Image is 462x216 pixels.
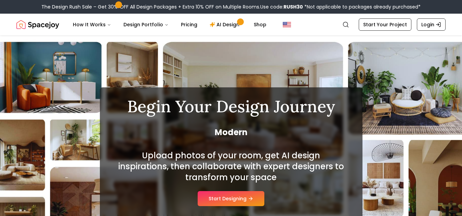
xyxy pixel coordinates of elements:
button: Design Portfolio [118,18,174,31]
a: AI Design [204,18,247,31]
a: Spacejoy [16,18,59,31]
img: Spacejoy Logo [16,18,59,31]
button: How It Works [67,18,117,31]
a: Pricing [175,18,203,31]
span: Use code: [260,3,303,10]
b: RUSH30 [283,3,303,10]
nav: Global [16,14,446,35]
h1: Begin Your Design Journey [116,98,346,115]
span: *Not applicable to packages already purchased* [303,3,421,10]
a: Shop [248,18,272,31]
a: Login [417,18,446,31]
button: Start Designing [198,191,264,206]
span: Modern [116,127,346,138]
h2: Upload photos of your room, get AI design inspirations, then collaborate with expert designers to... [116,150,346,183]
nav: Main [67,18,272,31]
div: The Design Rush Sale – Get 30% OFF All Design Packages + Extra 10% OFF on Multiple Rooms. [41,3,421,10]
a: Start Your Project [359,18,411,31]
img: United States [283,20,291,29]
